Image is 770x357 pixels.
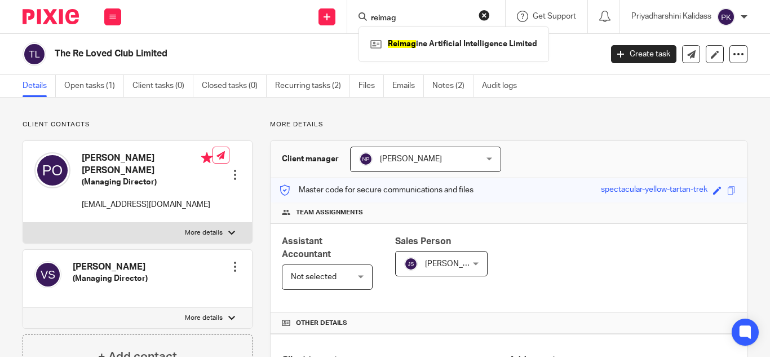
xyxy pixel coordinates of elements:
a: Audit logs [482,75,525,97]
p: [EMAIL_ADDRESS][DOMAIN_NAME] [82,199,213,210]
a: Recurring tasks (2) [275,75,350,97]
input: Search [370,14,471,24]
span: Other details [296,319,347,328]
p: Master code for secure communications and files [279,184,473,196]
h4: [PERSON_NAME] [PERSON_NAME] [82,152,213,177]
img: svg%3E [404,257,418,271]
span: Sales Person [395,237,451,246]
p: Priyadharshini Kalidass [631,11,711,22]
h3: Client manager [282,153,339,165]
span: Assistant Accountant [282,237,331,259]
p: More details [185,228,223,237]
img: Pixie [23,9,79,24]
h4: [PERSON_NAME] [73,261,148,273]
button: Clear [479,10,490,21]
img: svg%3E [34,152,70,188]
p: Client contacts [23,120,253,129]
img: svg%3E [359,152,373,166]
a: Closed tasks (0) [202,75,267,97]
a: Emails [392,75,424,97]
span: Get Support [533,12,576,20]
a: Client tasks (0) [132,75,193,97]
img: svg%3E [23,42,46,66]
img: svg%3E [717,8,735,26]
i: Primary [201,152,213,164]
span: [PERSON_NAME] [380,155,442,163]
h2: The Re Loved Club Limited [55,48,486,60]
a: Files [359,75,384,97]
p: More details [185,314,223,323]
span: Not selected [291,273,337,281]
a: Create task [611,45,676,63]
img: svg%3E [34,261,61,288]
div: spectacular-yellow-tartan-trek [601,184,707,197]
h5: (Managing Director) [82,177,213,188]
span: Team assignments [296,208,363,217]
a: Details [23,75,56,97]
span: [PERSON_NAME] [425,260,487,268]
a: Notes (2) [432,75,473,97]
p: More details [270,120,747,129]
a: Open tasks (1) [64,75,124,97]
h5: (Managing Director) [73,273,148,284]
